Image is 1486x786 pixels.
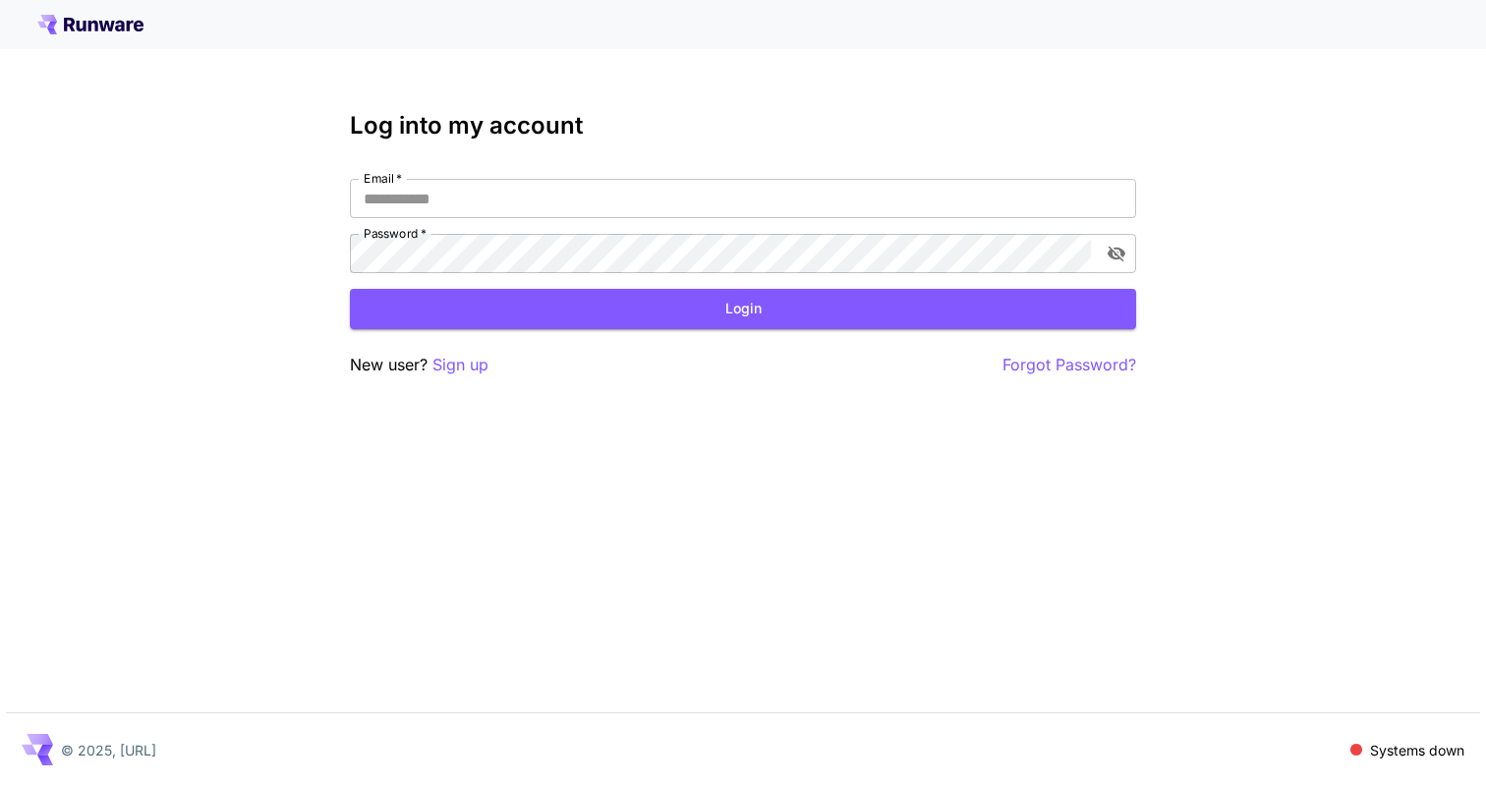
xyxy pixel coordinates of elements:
[1002,353,1136,377] button: Forgot Password?
[1370,740,1464,760] p: Systems down
[432,353,488,377] button: Sign up
[350,289,1136,329] button: Login
[1099,236,1134,271] button: toggle password visibility
[350,353,488,377] p: New user?
[364,170,402,187] label: Email
[61,740,156,760] p: © 2025, [URL]
[350,112,1136,140] h3: Log into my account
[364,225,427,242] label: Password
